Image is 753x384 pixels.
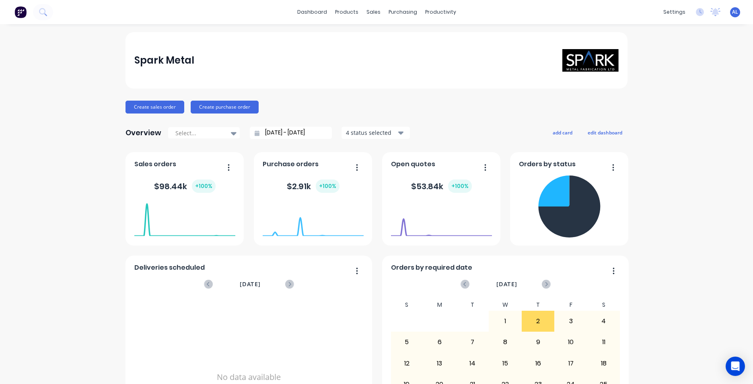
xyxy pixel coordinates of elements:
[362,6,385,18] div: sales
[588,311,620,331] div: 4
[134,263,205,273] span: Deliveries scheduled
[385,6,421,18] div: purchasing
[489,299,522,311] div: W
[489,353,521,374] div: 15
[522,299,555,311] div: T
[457,353,489,374] div: 14
[125,101,184,114] button: Create sales order
[588,353,620,374] div: 18
[421,6,460,18] div: productivity
[588,332,620,352] div: 11
[154,180,216,193] div: $ 98.44k
[582,127,627,138] button: edit dashboard
[424,332,456,352] div: 6
[522,353,554,374] div: 16
[391,159,435,169] span: Open quotes
[287,180,339,193] div: $ 2.91k
[125,125,161,141] div: Overview
[555,353,587,374] div: 17
[391,263,472,273] span: Orders by required date
[423,299,456,311] div: M
[562,49,619,72] img: Spark Metal
[411,180,472,193] div: $ 53.84k
[424,353,456,374] div: 13
[391,299,424,311] div: S
[555,311,587,331] div: 3
[134,159,176,169] span: Sales orders
[587,299,620,311] div: S
[522,332,554,352] div: 9
[659,6,689,18] div: settings
[496,280,517,289] span: [DATE]
[14,6,27,18] img: Factory
[448,180,472,193] div: + 100 %
[726,357,745,376] div: Open Intercom Messenger
[331,6,362,18] div: products
[519,159,576,169] span: Orders by status
[489,311,521,331] div: 1
[522,311,554,331] div: 2
[547,127,578,138] button: add card
[457,332,489,352] div: 7
[554,299,587,311] div: F
[263,159,319,169] span: Purchase orders
[192,180,216,193] div: + 100 %
[342,127,410,139] button: 4 status selected
[391,332,423,352] div: 5
[489,332,521,352] div: 8
[456,299,489,311] div: T
[346,128,397,137] div: 4 status selected
[316,180,339,193] div: + 100 %
[293,6,331,18] a: dashboard
[240,280,261,289] span: [DATE]
[134,52,194,68] div: Spark Metal
[555,332,587,352] div: 10
[191,101,259,114] button: Create purchase order
[732,8,738,16] span: AL
[391,353,423,374] div: 12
